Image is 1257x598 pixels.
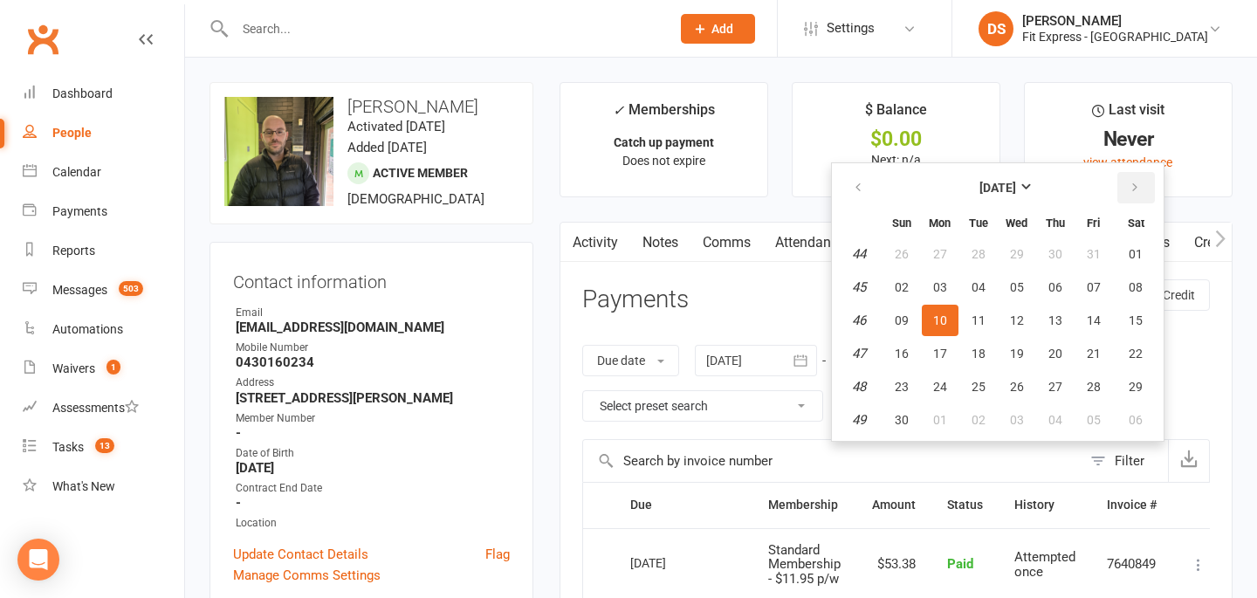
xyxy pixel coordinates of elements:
span: 24 [933,380,947,394]
th: Due [615,483,752,527]
button: Filter [1082,440,1168,482]
a: Update Contact Details [233,544,368,565]
span: 05 [1087,413,1101,427]
button: 18 [960,338,997,369]
span: 05 [1010,280,1024,294]
button: 30 [1037,238,1074,270]
time: Activated [DATE] [347,119,445,134]
button: 06 [1114,404,1158,436]
button: 25 [960,371,997,402]
a: Calendar [23,153,184,192]
span: 1 [106,360,120,375]
button: 29 [999,238,1035,270]
span: 29 [1010,247,1024,261]
div: Filter [1115,450,1144,471]
span: 06 [1129,413,1143,427]
span: 27 [933,247,947,261]
span: 07 [1087,280,1101,294]
span: 26 [1010,380,1024,394]
a: Tasks 13 [23,428,184,467]
button: 05 [1075,404,1112,436]
a: Assessments [23,388,184,428]
span: 30 [895,413,909,427]
a: Messages 503 [23,271,184,310]
button: 05 [999,272,1035,303]
em: 48 [852,379,866,395]
span: 19 [1010,347,1024,361]
div: Reports [52,244,95,258]
span: 02 [972,413,986,427]
strong: - [236,495,510,511]
div: Tasks [52,440,84,454]
th: Membership [752,483,856,527]
button: 03 [999,404,1035,436]
a: Attendance [763,223,857,263]
a: Manage Comms Settings [233,565,381,586]
strong: 0430160234 [236,354,510,370]
span: 29 [1129,380,1143,394]
span: 03 [1010,413,1024,427]
a: Dashboard [23,74,184,113]
span: 11 [972,313,986,327]
span: 13 [1048,313,1062,327]
span: 01 [1129,247,1143,261]
button: 15 [1114,305,1158,336]
span: 28 [972,247,986,261]
span: 08 [1129,280,1143,294]
span: 30 [1048,247,1062,261]
i: ✓ [613,102,624,119]
a: Clubworx [21,17,65,61]
a: Automations [23,310,184,349]
span: 28 [1087,380,1101,394]
div: Email [236,305,510,321]
span: 26 [895,247,909,261]
time: Added [DATE] [347,140,427,155]
small: Tuesday [969,217,988,230]
div: Member Number [236,410,510,427]
button: 06 [1037,272,1074,303]
span: 27 [1048,380,1062,394]
div: Waivers [52,361,95,375]
div: DS [979,11,1013,46]
button: 28 [1075,371,1112,402]
input: Search by invoice number [583,440,1082,482]
span: 02 [895,280,909,294]
div: Date of Birth [236,445,510,462]
span: Paid [947,556,973,572]
button: 23 [883,371,920,402]
span: 10 [933,313,947,327]
button: 21 [1075,338,1112,369]
em: 46 [852,313,866,328]
button: 02 [883,272,920,303]
small: Wednesday [1006,217,1027,230]
div: [DATE] [630,549,711,576]
span: 14 [1087,313,1101,327]
small: Sunday [892,217,911,230]
span: Active member [373,166,468,180]
button: 12 [999,305,1035,336]
span: 25 [972,380,986,394]
a: Reports [23,231,184,271]
strong: - [236,425,510,441]
strong: [EMAIL_ADDRESS][DOMAIN_NAME] [236,320,510,335]
div: Open Intercom Messenger [17,539,59,581]
img: image1726104517.png [224,97,333,206]
h3: Payments [582,286,689,313]
button: 01 [1114,238,1158,270]
button: 26 [883,238,920,270]
span: 503 [119,281,143,296]
span: Standard Membership - $11.95 p/w [768,542,841,587]
strong: [STREET_ADDRESS][PERSON_NAME] [236,390,510,406]
a: Activity [560,223,630,263]
small: Saturday [1128,217,1144,230]
span: 03 [933,280,947,294]
a: Payments [23,192,184,231]
span: 17 [933,347,947,361]
span: 09 [895,313,909,327]
a: Notes [630,223,690,263]
span: [DEMOGRAPHIC_DATA] [347,191,484,207]
h3: [PERSON_NAME] [224,97,519,116]
strong: [DATE] [236,460,510,476]
span: 20 [1048,347,1062,361]
div: What's New [52,479,115,493]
